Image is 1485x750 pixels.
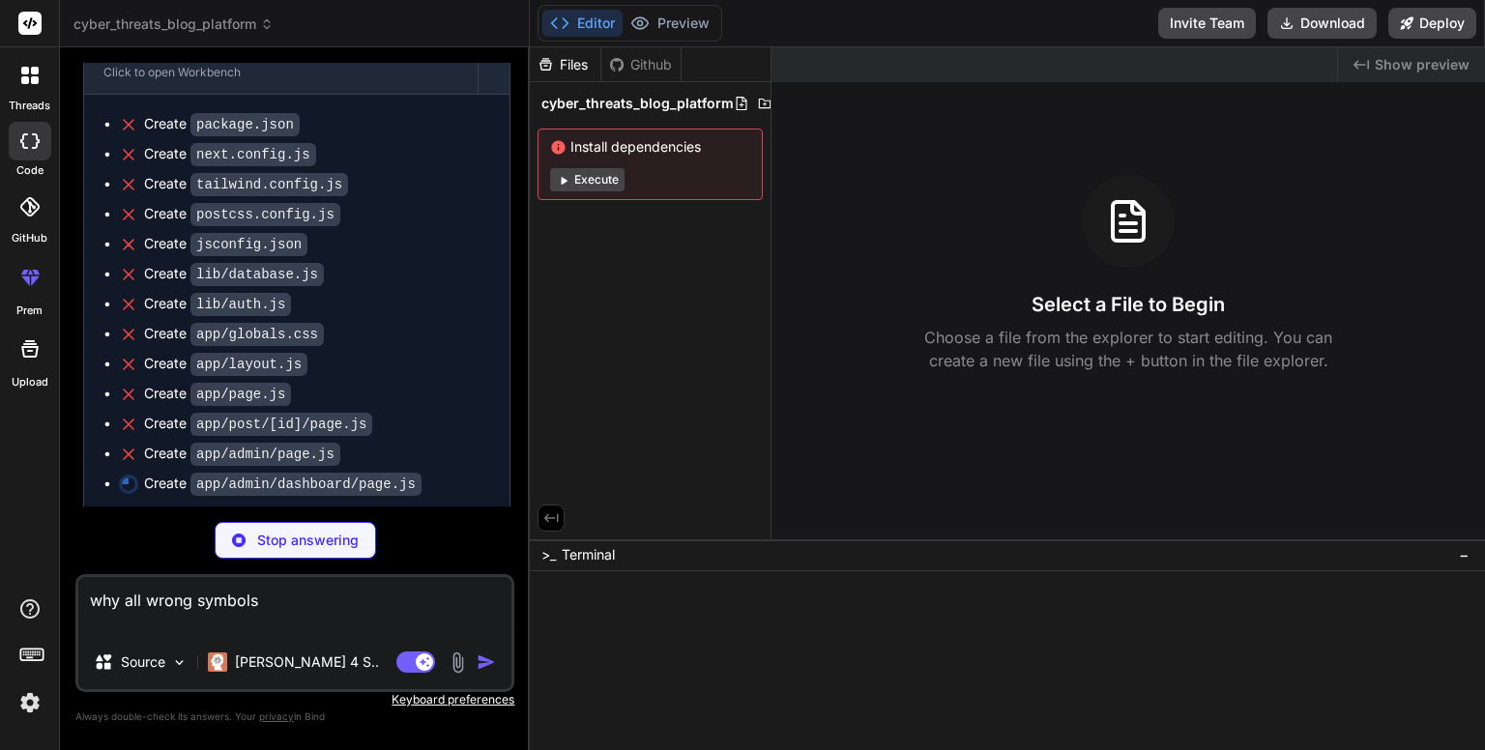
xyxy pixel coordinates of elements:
code: lib/auth.js [190,293,291,316]
div: Create [144,444,340,464]
div: Create [144,264,324,284]
div: Create [144,114,300,134]
span: cyber_threats_blog_platform [73,14,274,34]
button: Execute [550,168,625,191]
div: Create [144,324,324,344]
div: Create [144,474,422,494]
span: privacy [259,710,294,722]
p: Choose a file from the explorer to start editing. You can create a new file using the + button in... [912,326,1345,372]
span: Show preview [1375,55,1470,74]
div: Create [144,354,307,374]
span: Terminal [562,545,615,564]
button: Deploy [1388,8,1476,39]
div: Files [530,55,600,74]
label: Upload [12,374,48,390]
img: Pick Models [171,654,188,671]
button: − [1455,539,1473,570]
h3: Select a File to Begin [1032,291,1225,318]
img: attachment [447,651,469,674]
code: app/page.js [190,383,291,406]
button: Editor [542,10,623,37]
button: Invite Team [1158,8,1256,39]
p: [PERSON_NAME] 4 S.. [235,652,379,672]
label: prem [16,303,43,319]
p: Stop answering [257,531,359,550]
code: package.json [190,113,300,136]
code: app/globals.css [190,323,324,346]
p: Source [121,652,165,672]
img: Claude 4 Sonnet [208,652,227,672]
textarea: why all wrong symbols [78,577,511,635]
div: Create [144,414,372,434]
code: app/admin/dashboard/page.js [190,473,422,496]
code: jsconfig.json [190,233,307,256]
span: cyber_threats_blog_platform [541,94,734,113]
p: Always double-check its answers. Your in Bind [75,707,514,726]
code: app/post/[id]/page.js [190,413,372,436]
span: − [1459,545,1470,564]
span: Install dependencies [550,137,750,157]
img: icon [477,652,496,672]
img: settings [14,686,46,719]
div: Create [144,384,291,404]
code: postcss.config.js [190,203,340,226]
code: lib/database.js [190,263,324,286]
div: Click to open Workbench [103,65,458,80]
p: Keyboard preferences [75,692,514,707]
button: Preview [623,10,717,37]
label: GitHub [12,230,47,246]
code: tailwind.config.js [190,173,348,196]
div: Create [144,294,291,314]
div: Create [144,234,307,254]
code: next.config.js [190,143,316,166]
div: Create [144,174,348,194]
button: Download [1267,8,1377,39]
div: Create [144,144,316,164]
code: app/layout.js [190,353,307,376]
span: >_ [541,545,556,564]
div: Create [144,204,340,224]
div: Github [601,55,681,74]
label: threads [9,98,50,114]
label: code [16,162,44,179]
code: app/admin/page.js [190,443,340,466]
